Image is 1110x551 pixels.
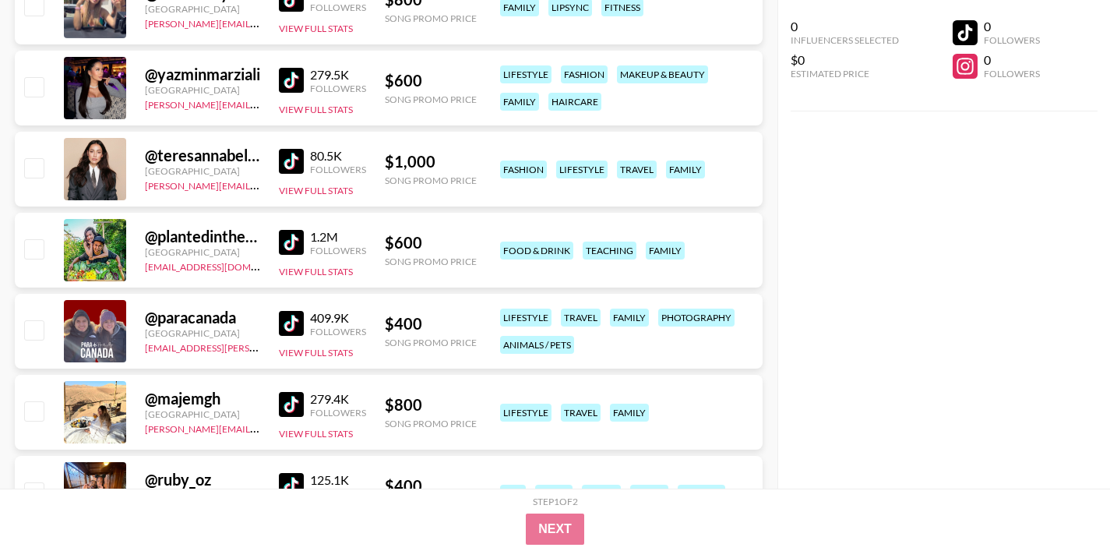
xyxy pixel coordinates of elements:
a: [EMAIL_ADDRESS][DOMAIN_NAME] [145,258,301,273]
div: [GEOGRAPHIC_DATA] [145,3,260,15]
div: Song Promo Price [385,175,477,186]
div: Followers [310,407,366,419]
div: @ yazminmarziali [145,65,260,84]
div: 125.1K [310,472,366,488]
div: $ 600 [385,71,477,90]
div: comedy [678,485,725,503]
div: pov [500,485,526,503]
div: 1.2M [310,229,366,245]
button: View Full Stats [279,266,353,277]
div: Influencers Selected [791,34,899,46]
a: [PERSON_NAME][EMAIL_ADDRESS][DOMAIN_NAME] [145,177,375,192]
div: 409.9K [310,310,366,326]
div: 0 [984,19,1040,34]
div: fashion [500,161,547,178]
div: Step 1 of 2 [533,496,578,507]
div: @ majemgh [145,389,260,408]
button: View Full Stats [279,23,353,34]
div: [GEOGRAPHIC_DATA] [145,327,260,339]
div: $ 1,000 [385,152,477,171]
div: Song Promo Price [385,418,477,429]
div: dance [630,485,668,503]
a: [PERSON_NAME][EMAIL_ADDRESS][PERSON_NAME][DOMAIN_NAME] [145,96,449,111]
div: Song Promo Price [385,337,477,348]
div: 80.5K [310,148,366,164]
div: Song Promo Price [385,256,477,267]
button: View Full Stats [279,347,353,359]
div: Song Promo Price [385,94,477,105]
div: Followers [310,164,366,175]
div: animals / pets [500,336,574,354]
div: 0 [984,52,1040,68]
div: family [666,161,705,178]
div: Followers [310,83,366,94]
button: View Full Stats [279,104,353,115]
div: family [582,485,621,503]
a: [EMAIL_ADDRESS][PERSON_NAME][DOMAIN_NAME] [145,339,375,354]
div: $ 600 [385,233,477,253]
div: 279.4K [310,391,366,407]
div: travel [561,404,601,422]
div: Song Promo Price [385,12,477,24]
div: lifestyle [500,404,551,422]
img: TikTok [279,149,304,174]
div: lifestyle [500,65,551,83]
div: 0 [791,19,899,34]
div: @ teresannabellambriana [145,146,260,165]
div: lifestyle [500,309,551,327]
div: travel [561,309,601,327]
div: @ paracanada [145,308,260,327]
div: makeup & beauty [617,65,708,83]
div: prank [535,485,573,503]
div: Estimated Price [791,68,899,79]
div: family [610,404,649,422]
button: View Full Stats [279,428,353,440]
iframe: Drift Widget Chat Controller [1032,473,1091,532]
div: @ plantedinthegarden [145,227,260,246]
div: $ 400 [385,314,477,334]
div: Followers [984,34,1040,46]
div: Followers [310,326,366,337]
div: $ 800 [385,395,477,415]
a: [PERSON_NAME][EMAIL_ADDRESS][DOMAIN_NAME] [145,15,375,30]
div: lifestyle [556,161,608,178]
div: $ 400 [385,476,477,496]
div: haircare [548,93,601,111]
img: TikTok [279,392,304,417]
button: View Full Stats [279,185,353,196]
div: teaching [583,242,636,260]
div: family [610,309,649,327]
div: @ ruby_oz [145,470,260,489]
div: [GEOGRAPHIC_DATA] [145,165,260,177]
div: Followers [310,488,366,500]
div: $0 [791,52,899,68]
img: TikTok [279,68,304,93]
div: family [500,93,539,111]
div: fashion [561,65,608,83]
div: [GEOGRAPHIC_DATA] [145,84,260,96]
button: Next [526,514,584,545]
div: photography [658,309,735,327]
div: food & drink [500,242,573,260]
img: TikTok [279,311,304,336]
div: 279.5K [310,67,366,83]
div: travel [617,161,657,178]
div: Followers [310,2,366,13]
div: [GEOGRAPHIC_DATA] [145,246,260,258]
div: family [646,242,685,260]
div: [GEOGRAPHIC_DATA] [145,408,260,420]
div: Followers [310,245,366,256]
img: TikTok [279,473,304,498]
a: [PERSON_NAME][EMAIL_ADDRESS][DOMAIN_NAME] [145,420,375,435]
div: Followers [984,68,1040,79]
img: TikTok [279,230,304,255]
